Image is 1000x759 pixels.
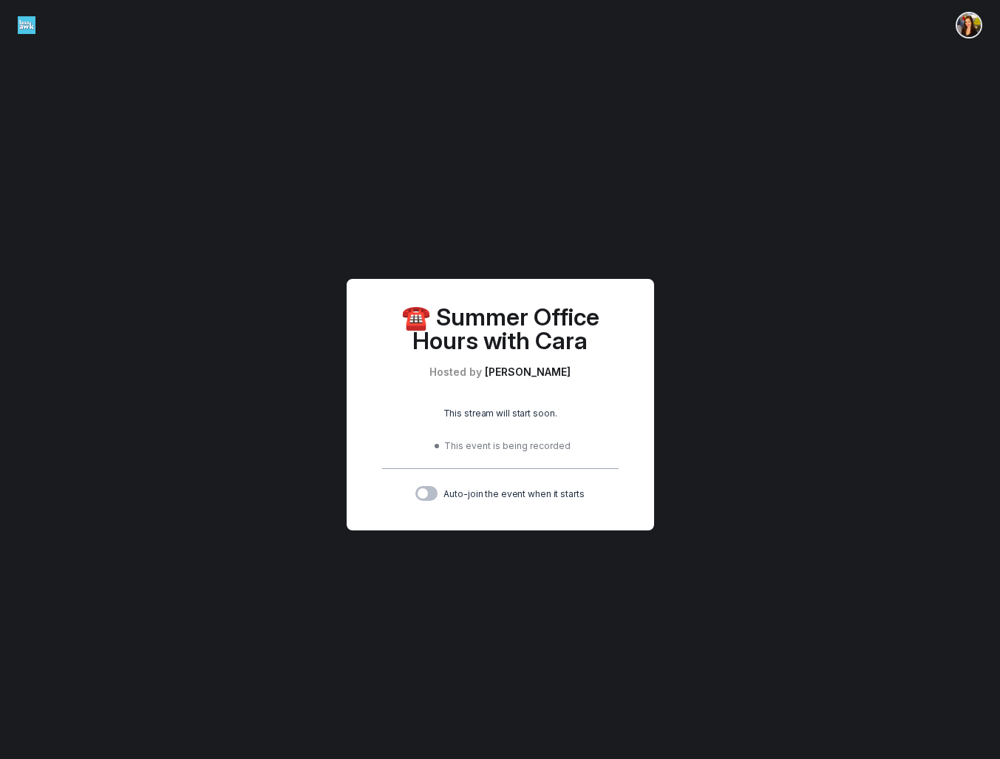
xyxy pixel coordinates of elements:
[18,16,35,34] img: Less Awkward Hub logo
[444,440,571,451] span: This event is being recorded
[382,365,619,379] div: Hosted by
[443,487,584,502] p: Auto-join the event when it starts
[443,406,557,421] p: This stream will start soon.
[382,306,619,353] div: ☎️ Summer Office Hours with Cara
[482,365,571,378] span: [PERSON_NAME]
